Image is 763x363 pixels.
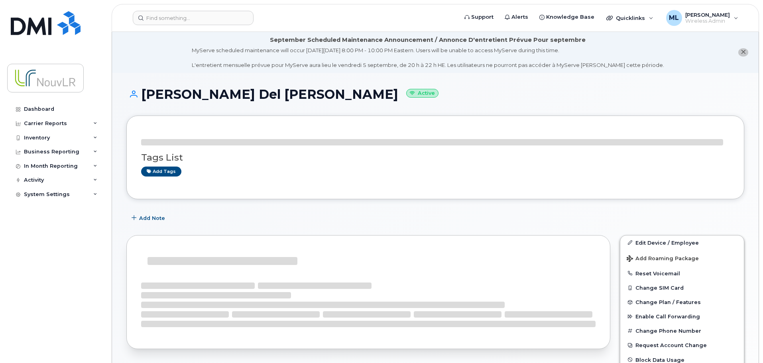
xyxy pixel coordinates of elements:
[620,266,744,281] button: Reset Voicemail
[635,314,700,320] span: Enable Call Forwarding
[620,250,744,266] button: Add Roaming Package
[141,153,730,163] h3: Tags List
[635,299,701,305] span: Change Plan / Features
[406,89,439,98] small: Active
[620,295,744,309] button: Change Plan / Features
[738,48,748,57] button: close notification
[620,338,744,352] button: Request Account Change
[620,235,744,250] a: Edit Device / Employee
[192,47,664,69] div: MyServe scheduled maintenance will occur [DATE][DATE] 8:00 PM - 10:00 PM Eastern. Users will be u...
[627,255,699,263] span: Add Roaming Package
[620,281,744,295] button: Change SIM Card
[270,36,586,44] div: September Scheduled Maintenance Announcement / Annonce D'entretient Prévue Pour septembre
[141,167,181,177] a: Add tags
[126,211,172,226] button: Add Note
[139,214,165,222] span: Add Note
[620,324,744,338] button: Change Phone Number
[620,309,744,324] button: Enable Call Forwarding
[126,87,744,101] h1: [PERSON_NAME] Del [PERSON_NAME]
